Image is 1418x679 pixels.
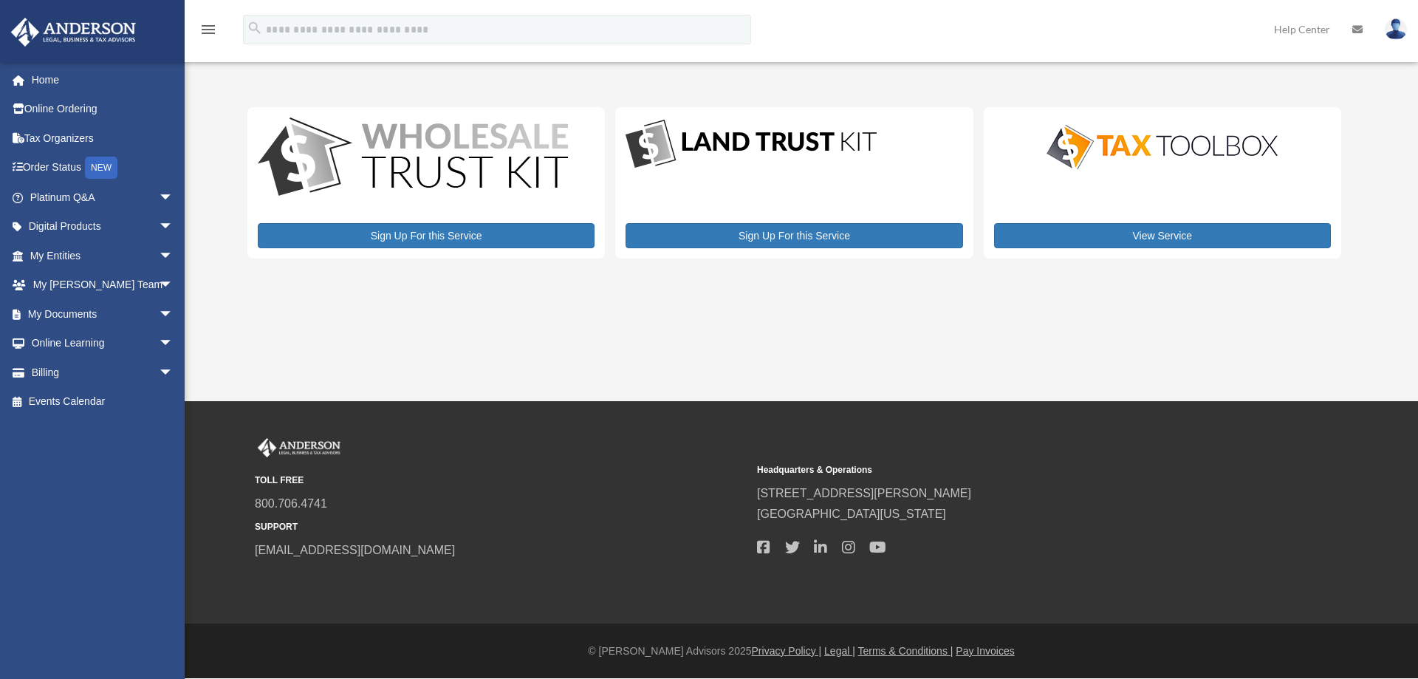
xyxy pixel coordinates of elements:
img: User Pic [1385,18,1407,40]
a: View Service [994,223,1331,248]
a: Platinum Q&Aarrow_drop_down [10,182,196,212]
a: [STREET_ADDRESS][PERSON_NAME] [757,487,971,499]
i: menu [199,21,217,38]
a: Billingarrow_drop_down [10,358,196,387]
img: Anderson Advisors Platinum Portal [7,18,140,47]
a: [EMAIL_ADDRESS][DOMAIN_NAME] [255,544,455,556]
a: Home [10,65,196,95]
a: Events Calendar [10,387,196,417]
a: Digital Productsarrow_drop_down [10,212,188,242]
a: Pay Invoices [956,645,1014,657]
small: TOLL FREE [255,473,747,488]
a: Privacy Policy | [752,645,822,657]
a: Order StatusNEW [10,153,196,183]
div: © [PERSON_NAME] Advisors 2025 [185,642,1418,661]
a: Online Learningarrow_drop_down [10,329,196,358]
div: NEW [85,157,117,179]
i: search [247,20,263,36]
span: arrow_drop_down [159,329,188,359]
a: Tax Organizers [10,123,196,153]
a: My [PERSON_NAME] Teamarrow_drop_down [10,270,196,300]
a: My Entitiesarrow_drop_down [10,241,196,270]
span: arrow_drop_down [159,270,188,301]
a: Sign Up For this Service [626,223,962,248]
a: [GEOGRAPHIC_DATA][US_STATE] [757,508,946,520]
small: SUPPORT [255,519,747,535]
a: 800.706.4741 [255,497,327,510]
img: Anderson Advisors Platinum Portal [255,438,343,457]
a: Online Ordering [10,95,196,124]
span: arrow_drop_down [159,358,188,388]
a: menu [199,26,217,38]
span: arrow_drop_down [159,182,188,213]
a: Terms & Conditions | [858,645,953,657]
span: arrow_drop_down [159,299,188,330]
img: LandTrust_lgo-1.jpg [626,117,877,171]
span: arrow_drop_down [159,241,188,271]
a: Legal | [824,645,855,657]
small: Headquarters & Operations [757,463,1249,478]
span: arrow_drop_down [159,212,188,242]
a: Sign Up For this Service [258,223,595,248]
a: My Documentsarrow_drop_down [10,299,196,329]
img: WS-Trust-Kit-lgo-1.jpg [258,117,568,199]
